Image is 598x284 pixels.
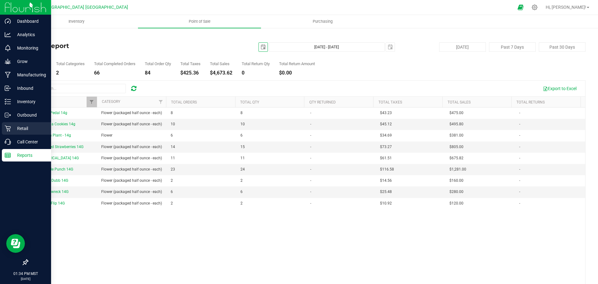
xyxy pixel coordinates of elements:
[11,44,48,52] p: Monitoring
[11,58,48,65] p: Grow
[240,155,245,161] span: 11
[531,4,539,10] div: Manage settings
[101,110,162,116] span: Flower (packaged half ounce - each)
[11,71,48,79] p: Manufacturing
[240,100,259,104] a: Total Qty
[102,99,120,104] a: Category
[180,19,219,24] span: Point of Sale
[210,70,232,75] div: $4,673.62
[514,1,528,13] span: Open Ecommerce Menu
[11,84,48,92] p: Inbound
[171,121,175,127] span: 10
[5,85,11,91] inline-svg: Inbound
[101,132,112,138] span: Flower
[519,178,520,184] span: -
[449,144,463,150] span: $805.00
[56,62,85,66] div: Total Categories
[101,144,162,150] span: Flower (packaged half ounce - each)
[87,97,97,107] a: Filter
[5,58,11,65] inline-svg: Grow
[519,189,520,195] span: -
[101,155,162,161] span: Flower (packaged half ounce - each)
[449,121,463,127] span: $495.80
[3,277,48,281] p: [DATE]
[449,189,463,195] span: $280.00
[380,178,392,184] span: $14.56
[240,132,243,138] span: 6
[171,178,173,184] span: 2
[56,70,85,75] div: 2
[380,166,394,172] span: $116.58
[449,110,463,116] span: $475.00
[171,110,173,116] span: 8
[310,121,311,127] span: -
[11,152,48,159] p: Reports
[3,271,48,277] p: 01:34 PM MST
[539,42,586,52] button: Past 30 Days
[539,83,581,94] button: Export to Excel
[240,121,245,127] span: 10
[259,43,268,51] span: select
[310,155,311,161] span: -
[5,125,11,132] inline-svg: Retail
[180,70,201,75] div: $425.36
[101,200,162,206] span: Flower (packaged half ounce - each)
[31,133,71,137] span: HWF - Hash Plant - 14g
[11,17,48,25] p: Dashboard
[519,132,520,138] span: -
[15,15,138,28] a: Inventory
[310,132,311,138] span: -
[240,144,245,150] span: 15
[310,144,311,150] span: -
[240,189,243,195] span: 6
[11,31,48,38] p: Analytics
[279,62,315,66] div: Total Return Amount
[380,121,392,127] span: $45.12
[242,70,270,75] div: 0
[439,42,486,52] button: [DATE]
[546,5,586,10] span: Hi, [PERSON_NAME]!
[240,200,243,206] span: 2
[171,155,175,161] span: 11
[519,110,520,116] span: -
[60,19,93,24] span: Inventory
[386,43,395,51] span: select
[5,112,11,118] inline-svg: Outbound
[11,125,48,132] p: Retail
[489,42,536,52] button: Past 7 Days
[240,166,245,172] span: 24
[5,18,11,24] inline-svg: Dashboard
[18,5,128,10] span: [US_STATE][GEOGRAPHIC_DATA] [GEOGRAPHIC_DATA]
[449,166,466,172] span: $1,281.00
[31,156,79,160] span: HWF - [MEDICAL_DATA] 14G
[519,144,520,150] span: -
[310,189,311,195] span: -
[94,70,135,75] div: 66
[310,200,311,206] span: -
[519,155,520,161] span: -
[242,62,270,66] div: Total Return Qty
[380,189,392,195] span: $25.48
[5,31,11,38] inline-svg: Analytics
[5,45,11,51] inline-svg: Monitoring
[138,15,261,28] a: Point of Sale
[145,70,171,75] div: 84
[519,121,520,127] span: -
[279,70,315,75] div: $0.00
[11,138,48,146] p: Call Center
[11,98,48,105] p: Inventory
[310,178,311,184] span: -
[31,122,75,126] span: HWF - Gorilla Cookies 14g
[380,155,392,161] span: $61.51
[171,189,173,195] span: 6
[171,144,175,150] span: 14
[519,200,520,206] span: -
[449,155,463,161] span: $675.82
[32,84,126,93] input: Search...
[310,166,311,172] span: -
[156,97,166,107] a: Filter
[180,62,201,66] div: Total Taxes
[519,166,520,172] span: -
[145,62,171,66] div: Total Order Qty
[171,200,173,206] span: 2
